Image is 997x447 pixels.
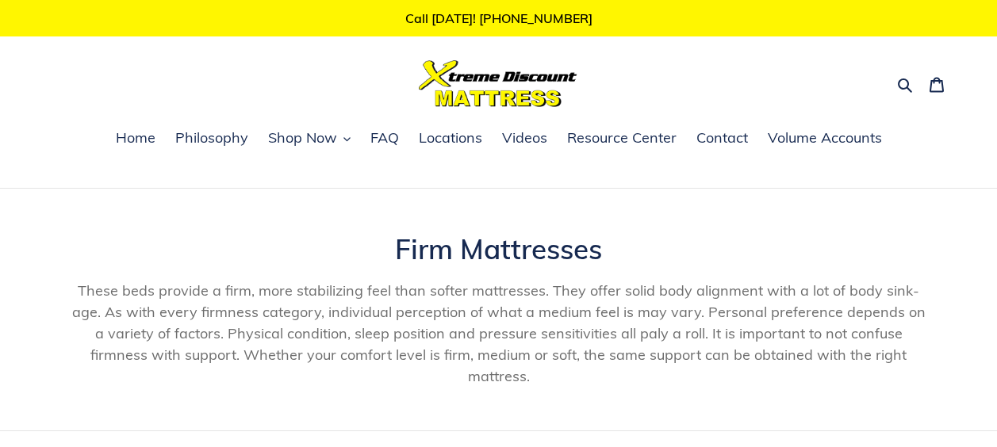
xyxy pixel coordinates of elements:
[260,127,359,151] button: Shop Now
[175,128,248,147] span: Philosophy
[696,128,748,147] span: Contact
[167,127,256,151] a: Philosophy
[108,127,163,151] a: Home
[370,128,399,147] span: FAQ
[768,128,882,147] span: Volume Accounts
[116,128,155,147] span: Home
[268,128,337,147] span: Shop Now
[760,127,890,151] a: Volume Accounts
[419,60,577,107] img: Xtreme Discount Mattress
[72,281,926,385] span: These beds provide a firm, more stabilizing feel than softer mattresses. They offer solid body al...
[502,128,547,147] span: Videos
[567,128,677,147] span: Resource Center
[419,128,482,147] span: Locations
[559,127,684,151] a: Resource Center
[411,127,490,151] a: Locations
[362,127,407,151] a: FAQ
[395,231,602,266] span: Firm Mattresses
[688,127,756,151] a: Contact
[494,127,555,151] a: Videos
